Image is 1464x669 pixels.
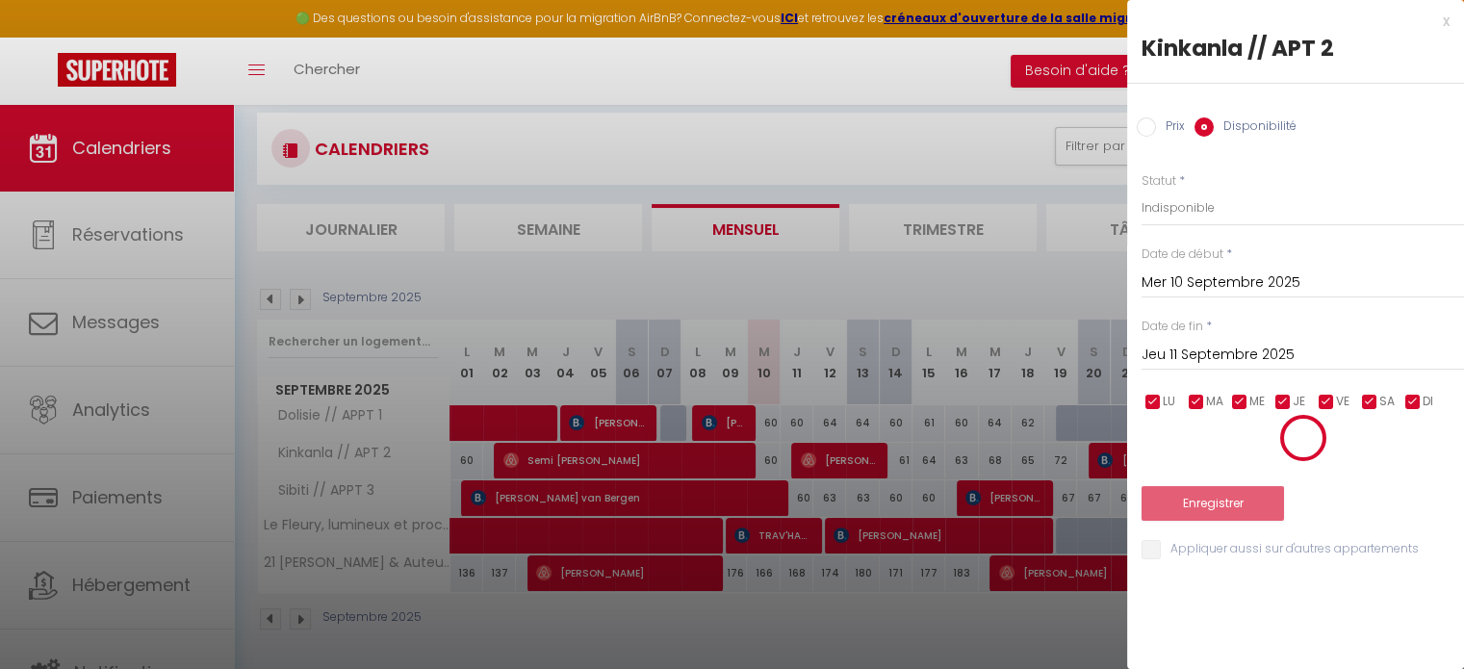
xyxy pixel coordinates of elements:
[1163,393,1175,411] span: LU
[1142,486,1284,521] button: Enregistrer
[1142,172,1176,191] label: Statut
[1336,393,1349,411] span: VE
[1127,10,1450,33] div: x
[1156,117,1185,139] label: Prix
[1423,393,1433,411] span: DI
[1142,318,1203,336] label: Date de fin
[1206,393,1223,411] span: MA
[1249,393,1265,411] span: ME
[1214,117,1297,139] label: Disponibilité
[15,8,73,65] button: Ouvrir le widget de chat LiveChat
[1379,393,1395,411] span: SA
[1293,393,1305,411] span: JE
[1142,33,1450,64] div: Kinkanla // APT 2
[1142,245,1223,264] label: Date de début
